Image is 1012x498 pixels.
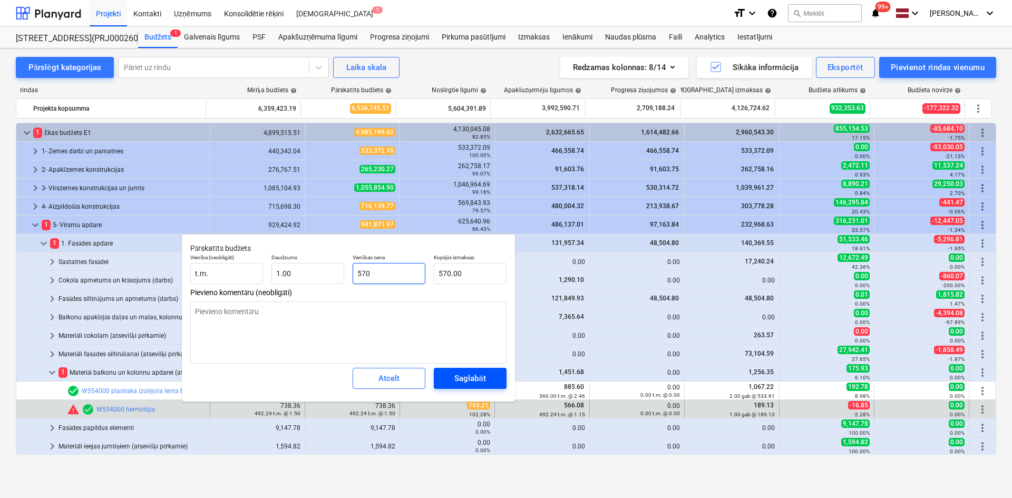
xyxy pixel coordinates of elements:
[729,412,775,417] small: 1.00 gab @ 189.13
[932,180,965,188] span: 29,250.03
[46,274,59,287] span: keyboard_arrow_right
[852,135,870,141] small: 17.15%
[949,401,965,409] span: 0.00
[855,172,870,178] small: 0.93%
[404,218,490,232] div: 625,640.96
[67,403,80,416] span: Faktiskās izmaksas pārsniedz pārskatīto budžetu
[46,422,59,434] span: keyboard_arrow_right
[255,411,300,416] small: 492.24 t.m. @ 1.50
[59,272,206,289] div: Cokola apmetums un krāsojums (darbs)
[331,86,392,94] div: Pārskatīts budžets
[828,61,863,74] div: Eksportēt
[668,87,676,94] span: help
[550,202,585,210] span: 480,004.32
[649,165,680,173] span: 91,603.75
[834,217,870,225] span: 316,231.01
[29,200,42,213] span: keyboard_arrow_right
[354,183,395,192] span: 1,055,854.90
[934,346,965,354] span: -1,858.49
[731,27,779,48] a: Iestatījumi
[976,163,989,176] span: Vairāk darbību
[830,103,865,113] span: 932,353.63
[359,147,395,155] span: 533,372.10
[594,258,680,266] div: 0.00
[435,27,512,48] a: Pirkuma pasūtījumi
[190,254,263,263] p: Vienība (neobligāti)
[499,332,585,339] div: 0.00
[354,128,395,136] span: 4,985,199.62
[434,368,507,389] button: Saglabāt
[271,254,344,263] p: Daudzums
[558,313,585,320] span: 7,365.64
[454,372,485,385] div: Saglabāt
[59,364,206,381] div: Materiāi balkonu un kolonnu apdarei (atsevišķi pērkamie)
[788,4,862,22] button: Meklēt
[246,27,272,48] a: PSF
[383,87,392,94] span: help
[689,314,775,321] div: 0.00
[909,7,921,19] i: keyboard_arrow_down
[46,311,59,324] span: keyboard_arrow_right
[855,153,870,159] small: 0.00%
[504,86,581,94] div: Apakšuzņēmēju līgumos
[848,401,870,409] span: -16.85
[645,147,680,154] span: 466,558.74
[688,27,731,48] a: Analytics
[594,402,680,417] div: 0.00
[550,221,585,228] span: 486,137.01
[42,198,206,215] div: 4- Aizpildošās konstrukcijas
[469,152,490,158] small: 100.00%
[663,27,688,48] a: Faili
[33,128,42,138] span: 1
[215,184,300,192] div: 1,085,104.93
[28,61,101,74] div: Pārslēgt kategorijas
[400,100,486,117] div: 5,604,391.89
[29,145,42,158] span: keyboard_arrow_right
[594,332,680,339] div: 0.00
[359,202,395,210] span: 716,139.77
[556,27,599,48] div: Ienākumi
[550,239,585,247] span: 131,957.34
[42,180,206,197] div: 3- Virszemes konstrukcijas un jumts
[59,290,206,307] div: Fasādes siltinājums un apmetums (darbs)
[499,350,585,358] div: 0.00
[948,356,965,362] small: -1.87%
[950,264,965,270] small: 0.00%
[855,301,870,307] small: 0.00%
[499,258,585,266] div: 0.00
[611,86,676,94] div: Progresa ziņojumos
[640,392,680,398] small: 0.00 t.m. @ 0.00
[949,327,965,336] span: 0.00
[976,348,989,360] span: Vairāk darbību
[404,125,490,140] div: 4,130,045.08
[763,87,771,94] span: help
[539,412,585,417] small: 492.24 t.m. @ 1.15
[746,7,758,19] i: keyboard_arrow_down
[858,87,866,94] span: help
[599,27,663,48] div: Naudas plūsma
[288,87,297,94] span: help
[563,402,585,409] span: 566.08
[372,6,383,14] span: 1
[767,7,777,19] i: Zināšanu pamats
[558,276,585,284] span: 1,290.10
[841,161,870,170] span: 2,472.11
[855,190,870,196] small: 0.84%
[190,288,507,297] span: Pievieno komentāru (neobligāti)
[846,364,870,373] span: 175.93
[550,295,585,302] span: 121,849.93
[640,129,680,136] span: 1,614,482.66
[59,419,206,436] div: Fasādes papildus elementi
[472,226,490,232] small: 66.43%
[959,447,1012,498] iframe: Chat Widget
[404,181,490,196] div: 1,046,964.69
[272,27,364,48] div: Apakšuzņēmuma līgumi
[949,253,965,262] span: 0.00
[59,253,206,270] div: Sastatnes fasādei
[934,235,965,243] span: -5,296.81
[949,364,965,373] span: 0.00
[948,227,965,233] small: -1.34%
[50,238,59,248] span: 1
